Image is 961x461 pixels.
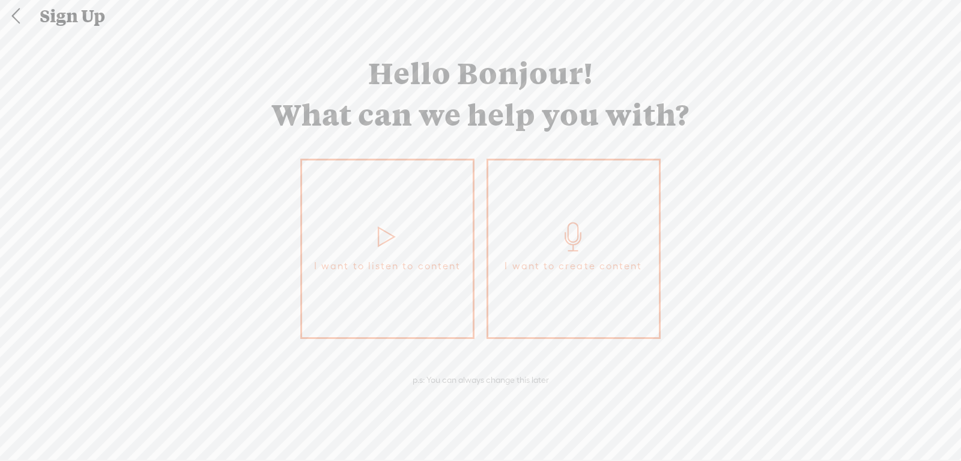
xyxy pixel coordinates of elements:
div: p.s: You can always change this later [407,374,555,385]
span: I want to create content [505,257,642,275]
div: Hello Bonjour! [362,58,599,87]
span: I want to listen to content [314,257,461,275]
div: What can we help you with? [265,100,696,129]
